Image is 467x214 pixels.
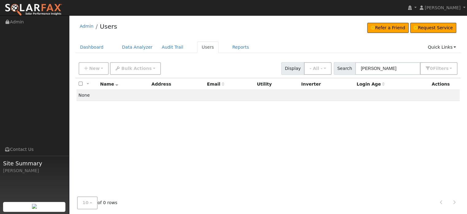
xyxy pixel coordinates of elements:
button: 10 [77,197,98,209]
a: Users [100,23,117,30]
span: s [446,66,448,71]
div: Utility [257,81,297,87]
div: Actions [432,81,457,87]
button: - All - [304,62,332,75]
a: Admin [80,24,94,29]
a: Quick Links [423,42,461,53]
a: Dashboard [76,42,108,53]
img: SolarFax [5,3,62,16]
span: Days since last login [356,82,385,87]
span: New [89,66,99,71]
button: 0Filters [420,62,457,75]
a: Data Analyzer [117,42,157,53]
button: New [79,62,109,75]
a: Request Service [410,23,457,33]
span: Search [334,62,356,75]
span: Name [100,82,118,87]
td: None [76,90,460,101]
span: Email [207,82,224,87]
a: Audit Trail [157,42,188,53]
span: 10 [83,200,89,205]
div: [PERSON_NAME] [3,168,66,174]
a: Refer a Friend [367,23,409,33]
span: [PERSON_NAME] [425,5,461,10]
div: Address [151,81,203,87]
span: Site Summary [3,159,66,168]
button: Bulk Actions [110,62,161,75]
div: Inverter [301,81,352,87]
a: Reports [228,42,254,53]
span: Display [281,62,304,75]
span: Bulk Actions [121,66,152,71]
a: Users [197,42,219,53]
span: of 0 rows [77,197,118,209]
span: Filter [433,66,449,71]
img: retrieve [32,204,37,209]
input: Search [355,62,420,75]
